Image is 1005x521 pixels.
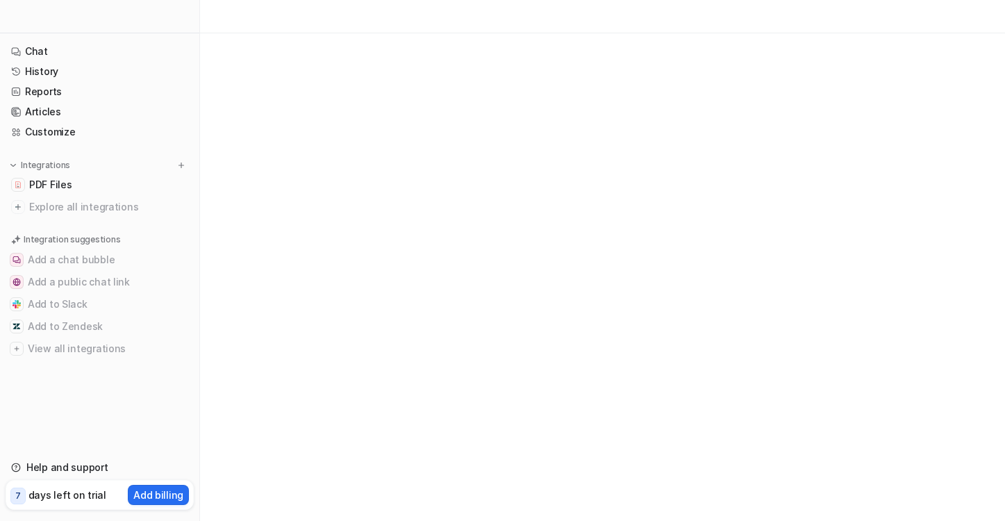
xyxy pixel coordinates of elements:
[21,160,70,171] p: Integrations
[28,488,106,502] p: days left on trial
[24,233,120,246] p: Integration suggestions
[13,256,21,264] img: Add a chat bubble
[6,82,194,101] a: Reports
[29,178,72,192] span: PDF Files
[13,322,21,331] img: Add to Zendesk
[133,488,183,502] p: Add billing
[6,175,194,195] a: PDF FilesPDF Files
[8,160,18,170] img: expand menu
[128,485,189,505] button: Add billing
[13,345,21,353] img: View all integrations
[6,42,194,61] a: Chat
[11,200,25,214] img: explore all integrations
[6,158,74,172] button: Integrations
[13,278,21,286] img: Add a public chat link
[6,458,194,477] a: Help and support
[6,102,194,122] a: Articles
[15,490,21,502] p: 7
[29,196,188,218] span: Explore all integrations
[6,62,194,81] a: History
[14,181,22,189] img: PDF Files
[176,160,186,170] img: menu_add.svg
[6,271,194,293] button: Add a public chat linkAdd a public chat link
[13,300,21,308] img: Add to Slack
[6,249,194,271] button: Add a chat bubbleAdd a chat bubble
[6,315,194,338] button: Add to ZendeskAdd to Zendesk
[6,197,194,217] a: Explore all integrations
[6,338,194,360] button: View all integrationsView all integrations
[6,293,194,315] button: Add to SlackAdd to Slack
[6,122,194,142] a: Customize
